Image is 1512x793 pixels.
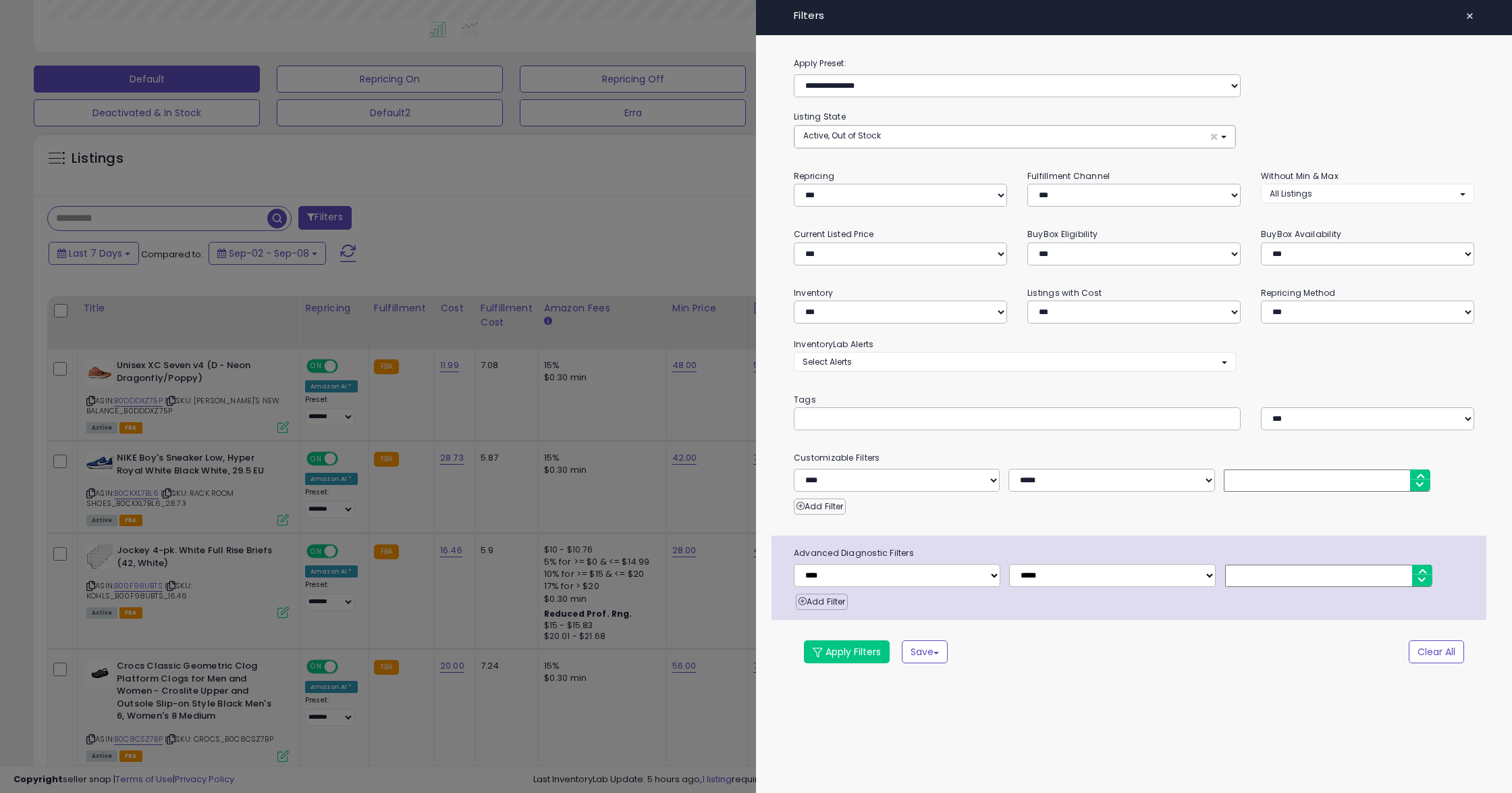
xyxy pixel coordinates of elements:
span: Active, Out of Stock [803,130,881,141]
small: Inventory [794,287,833,299]
span: × [1210,130,1218,144]
button: Clear All [1409,640,1464,663]
small: Fulfillment Channel [1027,170,1110,182]
small: Customizable Filters [784,451,1484,465]
button: Add Filter [794,498,846,515]
small: Tags [784,392,1484,407]
small: Listings with Cost [1027,287,1102,299]
span: × [1465,7,1474,26]
label: Apply Preset: [784,56,1484,71]
span: Select Alerts [803,356,852,367]
small: InventoryLab Alerts [794,338,873,350]
h4: Filters [794,10,1474,22]
small: Repricing Method [1261,287,1336,299]
small: Listing State [794,111,846,122]
button: Active, Out of Stock × [794,126,1235,148]
button: Save [902,640,948,663]
button: × [1460,7,1480,26]
small: BuyBox Availability [1261,228,1341,240]
button: Apply Filters [804,640,890,663]
button: Add Filter [796,594,848,610]
button: Select Alerts [794,352,1236,372]
small: Without Min & Max [1261,170,1339,182]
button: All Listings [1261,184,1474,203]
span: All Listings [1270,188,1312,199]
small: BuyBox Eligibility [1027,228,1098,240]
small: Current Listed Price [794,228,873,240]
span: Advanced Diagnostic Filters [784,546,1486,561]
small: Repricing [794,170,834,182]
